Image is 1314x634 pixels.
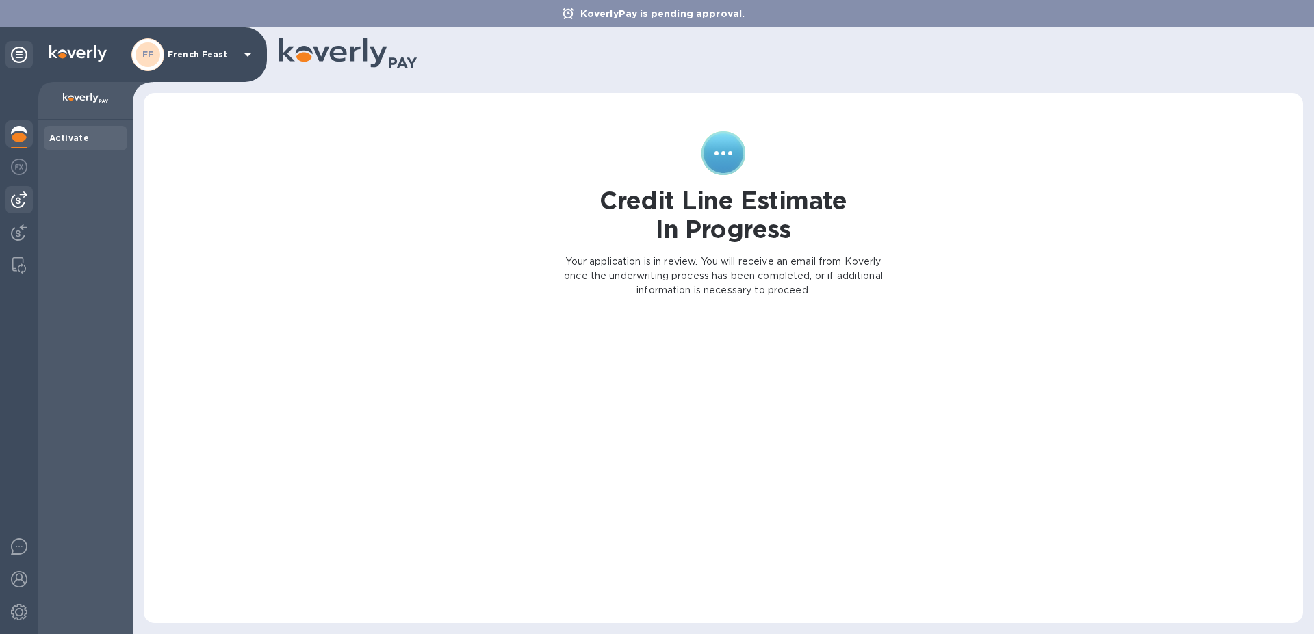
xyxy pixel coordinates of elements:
div: Unpin categories [5,41,33,68]
img: Foreign exchange [11,159,27,175]
p: Your application is in review. You will receive an email from Koverly once the underwriting proce... [562,254,885,298]
img: Logo [49,45,107,62]
b: Activate [49,133,89,143]
p: KoverlyPay is pending approval. [574,7,752,21]
b: FF [142,49,154,60]
h1: Credit Line Estimate In Progress [600,186,847,243]
p: French Feast [168,50,236,60]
